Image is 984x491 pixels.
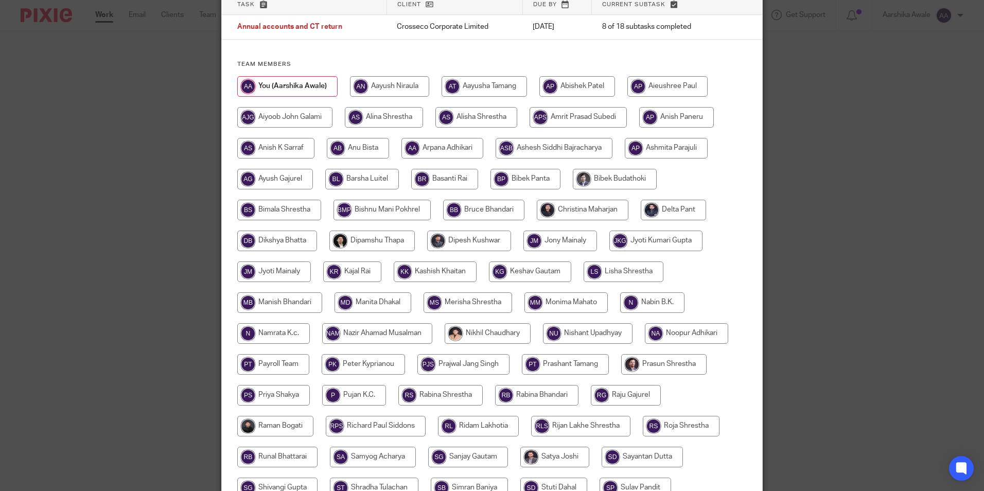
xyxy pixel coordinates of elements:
p: Crosseco Corporate Limited [397,22,512,32]
span: Current subtask [602,2,665,7]
td: 8 of 18 subtasks completed [592,15,725,40]
h4: Team members [237,60,747,68]
span: Due by [533,2,557,7]
span: Task [237,2,255,7]
span: Client [397,2,421,7]
p: [DATE] [533,22,582,32]
span: Annual accounts and CT return [237,24,342,31]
